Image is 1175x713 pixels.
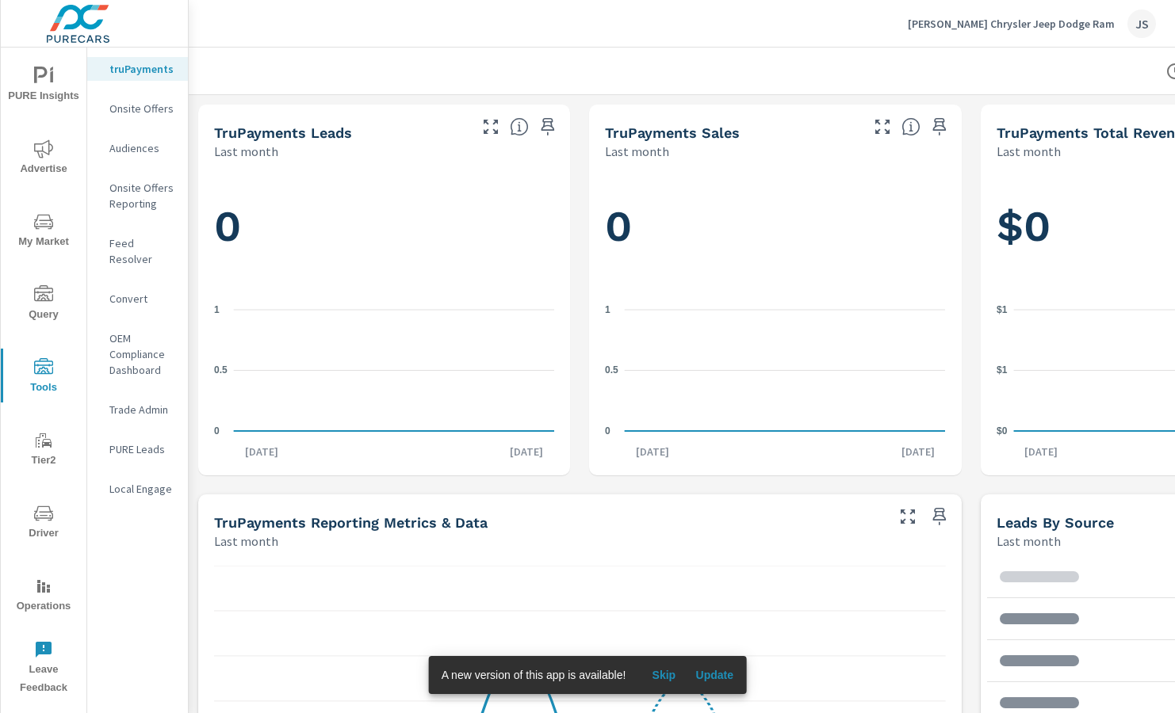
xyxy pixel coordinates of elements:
text: 1 [214,304,220,315]
div: Onsite Offers Reporting [87,176,188,215]
p: Last month [997,142,1061,161]
text: $0 [997,425,1008,437]
p: Feed Resolver [109,235,175,267]
text: $1 [997,304,1008,315]
div: Convert [87,287,188,311]
h5: truPayments Sales [605,124,740,141]
button: Make Fullscreen [870,114,895,139]
div: truPayments [87,57,188,81]
p: Last month [214,142,278,161]
h5: Leads By Source [997,514,1114,531]
h1: 0 [214,200,554,254]
p: Trade Admin [109,402,175,418]
span: Query [6,285,82,324]
span: Operations [6,577,82,616]
span: The number of truPayments leads. [510,117,529,136]
span: Update [695,668,733,682]
span: Driver [6,504,82,543]
p: truPayments [109,61,175,77]
p: Local Engage [109,481,175,497]
span: Skip [645,668,683,682]
button: Make Fullscreen [478,114,503,139]
button: Skip [638,662,689,688]
h5: truPayments Leads [214,124,352,141]
text: 1 [605,304,610,315]
p: [DATE] [499,444,554,459]
button: Update [689,662,740,688]
div: Trade Admin [87,398,188,421]
span: Leave Feedback [6,640,82,697]
p: PURE Leads [109,441,175,457]
p: Onsite Offers Reporting [109,180,175,212]
p: [DATE] [890,444,946,459]
p: Convert [109,291,175,307]
div: Onsite Offers [87,97,188,120]
div: JS [1127,10,1156,38]
span: Save this to your personalized report [927,114,952,139]
text: 0 [214,425,220,437]
p: [PERSON_NAME] Chrysler Jeep Dodge Ram [908,17,1115,31]
div: Audiences [87,136,188,160]
text: 0 [605,425,610,437]
button: Make Fullscreen [895,504,920,529]
h5: truPayments Reporting Metrics & Data [214,514,488,531]
div: OEM Compliance Dashboard [87,326,188,382]
text: 0.5 [214,364,228,376]
span: Save this to your personalized report [535,114,561,139]
p: [DATE] [625,444,680,459]
span: A new version of this app is available! [442,669,626,681]
p: Last month [214,532,278,551]
text: $1 [997,364,1008,376]
p: Last month [605,142,669,161]
p: Audiences [109,140,175,156]
span: Tier2 [6,431,82,470]
div: Local Engage [87,477,188,501]
div: nav menu [1,48,86,703]
p: OEM Compliance Dashboard [109,330,175,378]
text: 0.5 [605,364,618,376]
p: [DATE] [234,444,289,459]
span: Tools [6,358,82,397]
span: Advertise [6,139,82,178]
span: PURE Insights [6,67,82,105]
p: Onsite Offers [109,101,175,116]
span: Number of sales matched to a truPayments lead. [Source: This data is sourced from the dealer's DM... [901,117,920,136]
span: Save this to your personalized report [927,504,952,529]
div: Feed Resolver [87,231,188,271]
span: My Market [6,212,82,251]
div: PURE Leads [87,437,188,461]
p: [DATE] [1013,444,1069,459]
p: Last month [997,532,1061,551]
h1: 0 [605,200,945,254]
